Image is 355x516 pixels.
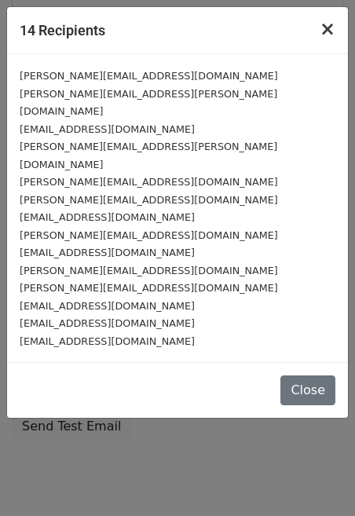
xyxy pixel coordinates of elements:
small: [PERSON_NAME][EMAIL_ADDRESS][DOMAIN_NAME] [20,265,278,276]
small: [EMAIL_ADDRESS][DOMAIN_NAME] [20,335,195,347]
span: × [320,18,335,40]
button: Close [280,375,335,405]
small: [PERSON_NAME][EMAIL_ADDRESS][DOMAIN_NAME] [20,282,278,294]
small: [EMAIL_ADDRESS][DOMAIN_NAME] [20,317,195,329]
small: [PERSON_NAME][EMAIL_ADDRESS][DOMAIN_NAME] [20,229,278,241]
small: [PERSON_NAME][EMAIL_ADDRESS][DOMAIN_NAME] [20,194,278,206]
small: [EMAIL_ADDRESS][DOMAIN_NAME] [20,300,195,312]
small: [EMAIL_ADDRESS][DOMAIN_NAME] [20,211,195,223]
small: [PERSON_NAME][EMAIL_ADDRESS][DOMAIN_NAME] [20,70,278,82]
small: [PERSON_NAME][EMAIL_ADDRESS][PERSON_NAME][DOMAIN_NAME] [20,141,277,170]
small: [EMAIL_ADDRESS][DOMAIN_NAME] [20,123,195,135]
h5: 14 Recipients [20,20,105,41]
small: [PERSON_NAME][EMAIL_ADDRESS][DOMAIN_NAME] [20,176,278,188]
small: [PERSON_NAME][EMAIL_ADDRESS][PERSON_NAME][DOMAIN_NAME] [20,88,277,118]
button: Close [307,7,348,51]
iframe: Chat Widget [276,441,355,516]
small: [EMAIL_ADDRESS][DOMAIN_NAME] [20,247,195,258]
